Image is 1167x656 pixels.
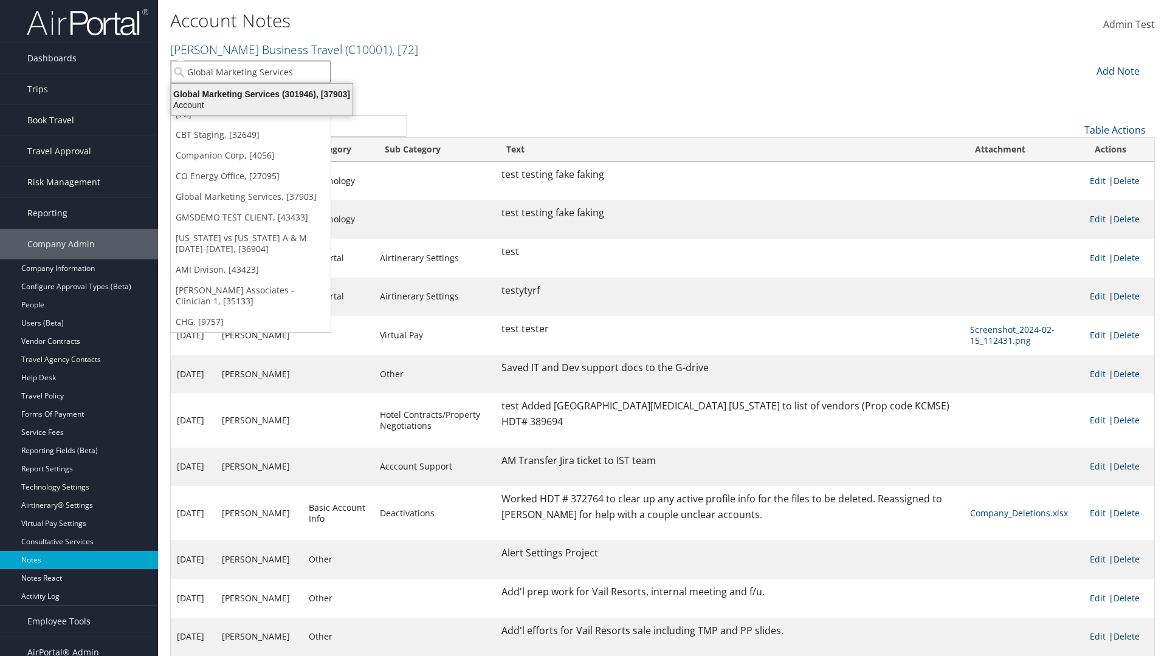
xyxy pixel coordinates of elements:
[303,239,373,278] td: AirPortal
[374,486,495,540] td: Deactivations
[171,540,216,579] td: [DATE]
[1090,507,1106,519] a: Edit
[216,579,303,618] td: [PERSON_NAME]
[1084,316,1154,355] td: |
[27,606,91,637] span: Employee Tools
[171,448,216,487] td: [DATE]
[501,491,958,522] p: Worked HDT # 372764 to clear up any active profile info for the files to be deleted. Reassigned t...
[1090,553,1106,565] a: Edit
[303,200,373,239] td: Technology
[170,41,418,58] a: [PERSON_NAME] Business Travel
[1114,460,1140,472] a: Delete
[501,244,958,260] p: test
[1084,278,1154,316] td: |
[501,360,958,376] p: Saved IT and Dev support docs to the G-drive
[27,43,77,73] span: Dashboards
[171,228,331,259] a: [US_STATE] vs [US_STATE] A & M [DATE]-[DATE], [36904]
[1114,329,1140,341] a: Delete
[216,540,303,579] td: [PERSON_NAME]
[1090,175,1106,186] a: Edit
[501,167,958,183] p: test testing fake faking
[216,448,303,487] td: [PERSON_NAME]
[216,486,303,540] td: [PERSON_NAME]
[27,8,148,36] img: airportal-logo.png
[1114,414,1140,426] a: Delete
[501,321,958,337] p: test tester
[303,162,373,200] td: Technology
[1114,553,1140,565] a: Delete
[1088,64,1146,78] div: Add Note
[374,138,495,162] th: Sub Category: activate to sort column ascending
[1084,239,1154,278] td: |
[171,486,216,540] td: [DATE]
[374,316,495,355] td: Virtual Pay
[1084,486,1154,540] td: |
[1084,579,1154,618] td: |
[27,167,100,197] span: Risk Management
[303,138,373,162] th: Category: activate to sort column ascending
[171,186,331,207] a: Global Marketing Services, [37903]
[1084,540,1154,579] td: |
[216,316,303,355] td: [PERSON_NAME]
[374,278,495,316] td: Airtinerary Settings
[1114,368,1140,380] a: Delete
[501,398,958,429] p: test Added [GEOGRAPHIC_DATA][MEDICAL_DATA] [US_STATE] to list of vendors (Prop code KCMSE) HDT# 3...
[27,198,67,228] span: Reporting
[171,166,331,186] a: CO Energy Office, [27095]
[1084,162,1154,200] td: |
[1090,368,1106,380] a: Edit
[1114,507,1140,519] a: Delete
[970,324,1055,346] a: Screenshot_2024-02-15_112431.png
[303,486,373,540] td: Basic Account Info
[171,316,216,355] td: [DATE]
[1090,290,1106,302] a: Edit
[170,8,827,33] h1: Account Notes
[216,355,303,394] td: [PERSON_NAME]
[303,540,373,579] td: Other
[1084,393,1154,447] td: |
[164,89,360,100] div: Global Marketing Services (301946), [37903]
[964,138,1084,162] th: Attachment: activate to sort column ascending
[171,125,331,145] a: CBT Staging, [32649]
[345,41,392,58] span: ( C10001 )
[1090,630,1106,642] a: Edit
[171,393,216,447] td: [DATE]
[1084,200,1154,239] td: |
[1090,252,1106,264] a: Edit
[1090,592,1106,604] a: Edit
[501,584,958,600] p: Add'l prep work for Vail Resorts, internal meeting and f/u.
[1114,175,1140,186] a: Delete
[501,205,958,221] p: test testing fake faking
[27,229,95,259] span: Company Admin
[1114,592,1140,604] a: Delete
[171,280,331,312] a: [PERSON_NAME] Associates - Clinician 1, [35133]
[1090,414,1106,426] a: Edit
[1114,290,1140,302] a: Delete
[1090,213,1106,225] a: Edit
[171,259,331,280] a: AMI Divison, [43423]
[1084,138,1154,162] th: Actions
[171,579,216,618] td: [DATE]
[171,207,331,228] a: GMSDEMO TEST CLIENT, [43433]
[27,74,48,104] span: Trips
[1103,6,1155,44] a: Admin Test
[1114,630,1140,642] a: Delete
[1084,355,1154,394] td: |
[501,283,958,299] p: testytyrf
[374,355,495,394] td: Other
[970,507,1068,519] a: Company_Deletions.xlsx
[1090,460,1106,472] a: Edit
[1084,123,1146,137] a: Table Actions
[1103,18,1155,31] span: Admin Test
[374,393,495,447] td: Hotel Contracts/Property Negotiations
[27,105,74,135] span: Book Travel
[374,239,495,278] td: Airtinerary Settings
[1114,213,1140,225] a: Delete
[303,579,373,618] td: Other
[501,545,958,561] p: Alert Settings Project
[1090,329,1106,341] a: Edit
[1114,252,1140,264] a: Delete
[171,312,331,332] a: CHG, [9757]
[27,136,91,166] span: Travel Approval
[216,393,303,447] td: [PERSON_NAME]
